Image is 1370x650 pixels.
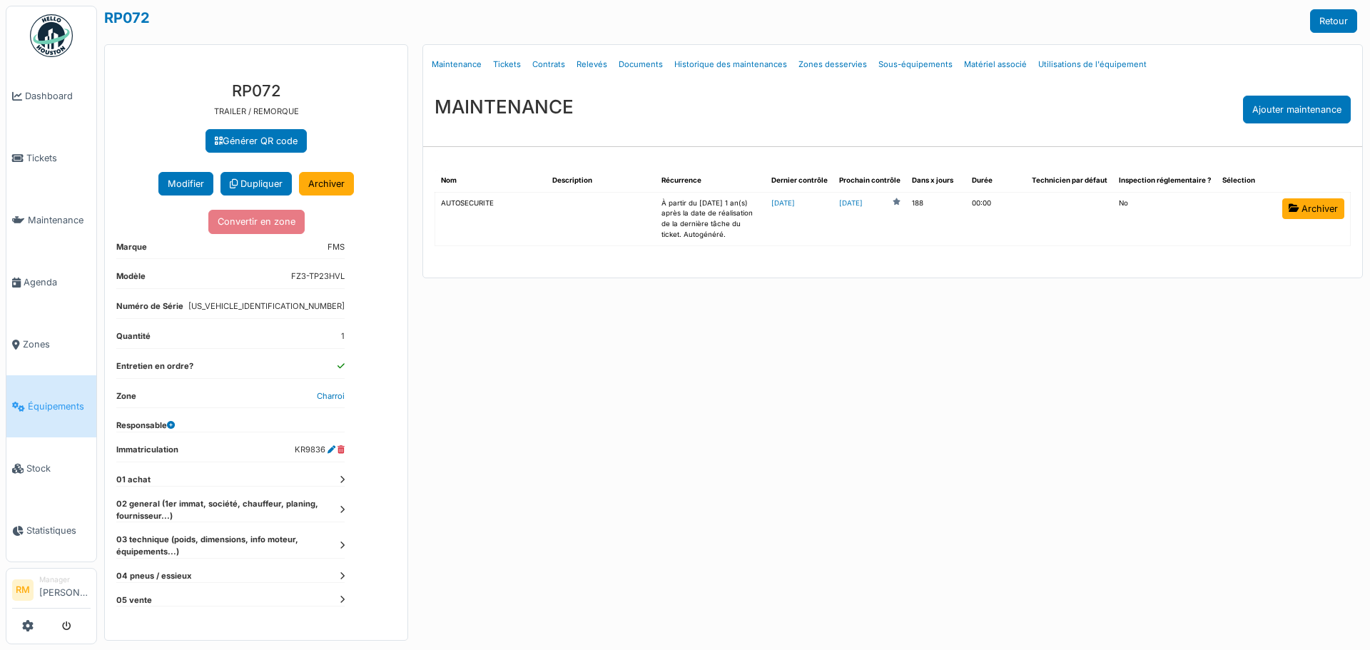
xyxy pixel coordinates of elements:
[39,574,91,585] div: Manager
[487,48,527,81] a: Tickets
[906,192,966,246] td: 188
[571,48,613,81] a: Relevés
[613,48,669,81] a: Documents
[527,48,571,81] a: Contrats
[6,127,96,189] a: Tickets
[28,213,91,227] span: Maintenance
[873,48,958,81] a: Sous-équipements
[39,574,91,605] li: [PERSON_NAME]
[25,89,91,103] span: Dashboard
[328,241,345,253] dd: FMS
[12,574,91,609] a: RM Manager[PERSON_NAME]
[116,420,175,432] dt: Responsable
[966,170,1026,192] th: Durée
[426,48,487,81] a: Maintenance
[6,499,96,562] a: Statistiques
[833,170,906,192] th: Prochain contrôle
[669,48,793,81] a: Historique des maintenances
[116,534,345,558] dt: 03 technique (poids, dimensions, info moteur, équipements...)
[295,444,345,456] dd: KR9836
[341,330,345,342] dd: 1
[6,437,96,499] a: Stock
[317,391,345,401] a: Charroi
[1026,170,1113,192] th: Technicien par défaut
[291,270,345,283] dd: FZ3-TP23HVL
[6,251,96,313] a: Agenda
[116,300,183,318] dt: Numéro de Série
[793,48,873,81] a: Zones desservies
[299,172,354,195] a: Archiver
[116,106,396,118] p: TRAILER / REMORQUE
[547,170,656,192] th: Description
[205,129,307,153] a: Générer QR code
[1310,9,1357,33] a: Retour
[116,330,151,348] dt: Quantité
[1282,198,1344,219] a: Archiver
[26,462,91,475] span: Stock
[656,192,766,246] td: À partir du [DATE] 1 an(s) après la date de réalisation de la dernière tâche du ticket. Autogénéré.
[116,360,193,378] dt: Entretien en ordre?
[26,151,91,165] span: Tickets
[24,275,91,289] span: Agenda
[6,313,96,375] a: Zones
[766,170,833,192] th: Dernier contrôle
[116,498,345,522] dt: 02 general (1er immat, société, chauffeur, planing, fournisseur...)
[6,65,96,127] a: Dashboard
[116,570,345,582] dt: 04 pneus / essieux
[1243,96,1351,123] div: Ajouter maintenance
[1217,170,1277,192] th: Sélection
[158,172,213,195] button: Modifier
[116,444,178,462] dt: Immatriculation
[28,400,91,413] span: Équipements
[839,198,863,209] a: [DATE]
[6,375,96,437] a: Équipements
[26,524,91,537] span: Statistiques
[6,189,96,251] a: Maintenance
[116,241,147,259] dt: Marque
[906,170,966,192] th: Dans x jours
[958,48,1032,81] a: Matériel associé
[116,270,146,288] dt: Modèle
[116,390,136,408] dt: Zone
[435,96,574,118] h3: MAINTENANCE
[771,199,795,207] a: [DATE]
[656,170,766,192] th: Récurrence
[435,192,547,246] td: AUTOSECURITE
[1032,48,1152,81] a: Utilisations de l'équipement
[1113,170,1217,192] th: Inspection réglementaire ?
[116,474,345,486] dt: 01 achat
[188,300,345,313] dd: [US_VEHICLE_IDENTIFICATION_NUMBER]
[1119,199,1128,207] span: translation missing: fr.shared.no
[220,172,292,195] a: Dupliquer
[104,9,150,26] a: RP072
[116,594,345,606] dt: 05 vente
[30,14,73,57] img: Badge_color-CXgf-gQk.svg
[116,81,396,100] h3: RP072
[966,192,1026,246] td: 00:00
[435,170,547,192] th: Nom
[12,579,34,601] li: RM
[23,337,91,351] span: Zones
